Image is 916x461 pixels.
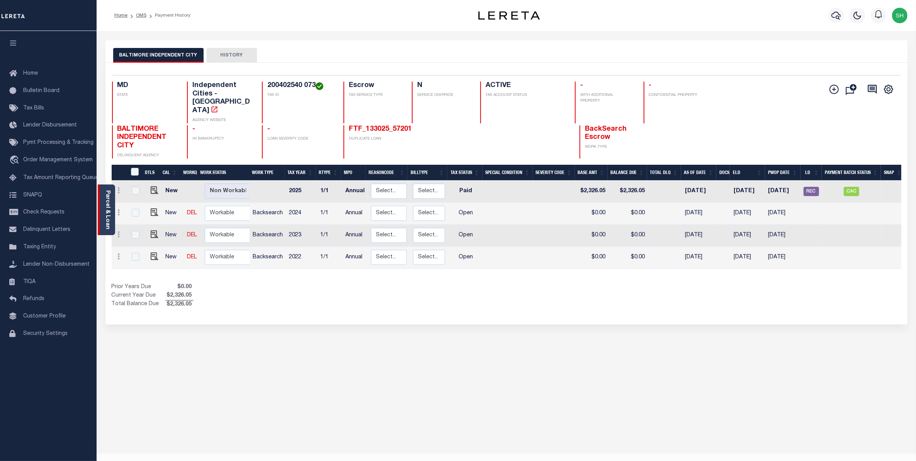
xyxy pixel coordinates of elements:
p: TAX ACCOUNT STATUS [486,92,566,98]
span: Tax Amount Reporting Queue [23,175,99,181]
span: Order Management System [23,157,93,163]
p: CONFIDENTIAL PROPERTY [649,92,709,98]
p: LOAN SEVERITY CODE [267,136,334,142]
td: 1/1 [317,181,342,203]
td: 2024 [286,203,317,225]
h4: 200402540 073 [267,82,334,90]
p: SERVICE OVERRIDE [417,92,471,98]
li: Payment History [146,12,190,19]
td: $0.00 [608,247,648,269]
span: Tax Bills [23,106,44,111]
span: Lender Non-Disbursement [23,262,90,267]
th: PWOP Date: activate to sort column ascending [765,165,800,181]
a: Parcel & Loan [105,190,110,229]
th: Total DLQ: activate to sort column ascending [647,165,681,181]
td: Backsearch [250,225,286,247]
span: $2,326.05 [165,292,194,300]
td: Annual [342,247,368,269]
td: [DATE] [682,225,717,247]
img: svg+xml;base64,PHN2ZyB4bWxucz0iaHR0cDovL3d3dy53My5vcmcvMjAwMC9zdmciIHBvaW50ZXItZXZlbnRzPSJub25lIi... [892,8,908,23]
span: - [267,126,270,133]
h4: MD [117,82,178,90]
span: REC [804,187,819,196]
a: DEL [187,254,197,260]
td: 2022 [286,247,317,269]
th: Balance Due: activate to sort column ascending [608,165,647,181]
h4: ACTIVE [486,82,566,90]
span: Bulletin Board [23,88,59,94]
th: SNAP: activate to sort column ascending [881,165,904,181]
span: $2,326.05 [165,301,194,309]
p: WITH ADDITIONAL PROPERTY [580,92,634,104]
span: - [649,82,652,89]
p: AGENCY WEBSITE [192,118,253,123]
a: OMS [136,13,146,18]
span: Customer Profile [23,314,66,319]
td: New [162,203,184,225]
span: Lender Disbursement [23,123,77,128]
th: Base Amt: activate to sort column ascending [575,165,608,181]
td: [DATE] [765,203,800,225]
span: $0.00 [165,283,194,292]
button: BALTIMORE INDEPENDENT CITY [113,48,204,63]
td: [DATE] [682,203,717,225]
th: &nbsp;&nbsp;&nbsp;&nbsp;&nbsp;&nbsp;&nbsp;&nbsp;&nbsp;&nbsp; [112,165,126,181]
p: DUPLICATE LOAN [349,136,476,142]
span: Refunds [23,296,44,302]
td: Annual [342,203,368,225]
th: ELD: activate to sort column ascending [730,165,765,181]
th: ReasonCode: activate to sort column ascending [365,165,408,181]
th: Severity Code: activate to sort column ascending [533,165,575,181]
th: Special Condition: activate to sort column ascending [483,165,533,181]
td: $0.00 [608,203,648,225]
span: CAC [844,187,859,196]
td: $0.00 [576,247,608,269]
th: Docs [716,165,730,181]
span: Security Settings [23,331,68,336]
td: Prior Years Due [112,283,165,292]
td: 1/1 [317,203,342,225]
p: STATE [117,92,178,98]
p: TAX SERVICE TYPE [349,92,403,98]
th: Payment Batch Status: activate to sort column ascending [822,165,881,181]
td: [DATE] [765,247,800,269]
p: DELINQUENT AGENCY [117,153,178,159]
span: Check Requests [23,210,65,215]
p: WORK TYPE [585,144,645,150]
img: logo-dark.svg [478,11,540,20]
a: Home [114,13,127,18]
a: CAC [844,189,859,194]
td: $0.00 [576,203,608,225]
td: Backsearch [250,247,286,269]
th: &nbsp; [126,165,142,181]
td: [DATE] [682,181,717,203]
td: 2023 [286,225,317,247]
td: $0.00 [608,225,648,247]
td: Total Balance Due [112,300,165,309]
td: 1/1 [317,247,342,269]
td: Annual [342,225,368,247]
th: Work Type [249,165,284,181]
td: Open [448,247,483,269]
a: DEL [187,232,197,238]
td: Open [448,225,483,247]
th: MPO [341,165,365,181]
td: Current Year Due [112,292,165,300]
th: Work Status [197,165,250,181]
span: Pymt Processing & Tracking [23,140,93,145]
span: BALTIMORE INDEPENDENT CITY [117,126,167,149]
th: LD: activate to sort column ascending [800,165,822,181]
a: FTF_133025_57201 [349,126,412,133]
a: REC [804,189,819,194]
td: [DATE] [731,225,765,247]
td: New [162,181,184,203]
th: Tax Year: activate to sort column ascending [285,165,316,181]
span: Home [23,71,38,76]
h4: N [417,82,471,90]
i: travel_explore [9,155,22,166]
td: $0.00 [576,225,608,247]
td: $2,326.05 [608,181,648,203]
td: [DATE] [765,225,800,247]
p: TAX ID [267,92,334,98]
h4: Independent Cities - [GEOGRAPHIC_DATA] [192,82,253,115]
